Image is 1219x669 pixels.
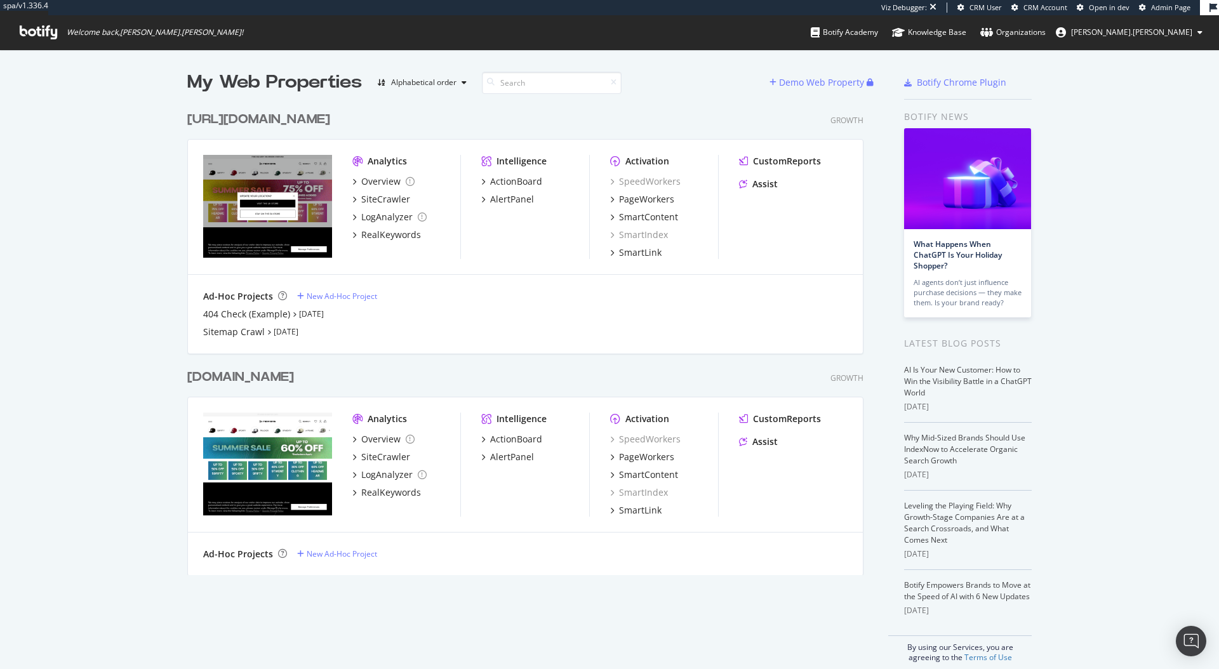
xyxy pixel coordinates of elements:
a: 404 Check (Example) [203,308,290,321]
div: Demo Web Property [779,76,864,89]
a: New Ad-Hoc Project [297,548,377,559]
span: CRM Account [1023,3,1067,12]
div: AI agents don’t just influence purchase decisions — they make them. Is your brand ready? [914,277,1022,308]
div: Intelligence [496,413,547,425]
div: SmartLink [619,504,662,517]
a: [DOMAIN_NAME] [187,368,299,387]
img: https://www.neweracap.eu [203,155,332,258]
div: Growth [830,373,863,383]
a: New Ad-Hoc Project [297,291,377,301]
div: Latest Blog Posts [904,336,1032,350]
div: New Ad-Hoc Project [307,291,377,301]
a: SmartIndex [610,486,668,499]
a: Open in dev [1077,3,1129,13]
a: SmartIndex [610,229,668,241]
div: [DATE] [904,548,1032,560]
a: SmartLink [610,504,662,517]
a: SiteCrawler [352,193,410,206]
div: Botify Chrome Plugin [917,76,1006,89]
a: [DATE] [299,308,324,319]
a: CRM User [957,3,1002,13]
div: Knowledge Base [892,26,966,39]
div: AlertPanel [490,451,534,463]
div: CustomReports [753,413,821,425]
div: Analytics [368,413,407,425]
span: Welcome back, [PERSON_NAME].[PERSON_NAME] ! [67,27,243,37]
div: Assist [752,435,778,448]
div: Assist [752,178,778,190]
a: LogAnalyzer [352,468,427,481]
div: Ad-Hoc Projects [203,548,273,560]
div: Viz Debugger: [881,3,927,13]
a: Overview [352,175,415,188]
div: SmartLink [619,246,662,259]
img: www.neweracap.co.uk [203,413,332,515]
button: Alphabetical order [372,72,472,93]
div: Organizations [980,26,1046,39]
div: Alphabetical order [391,79,456,86]
a: CustomReports [739,155,821,168]
div: SpeedWorkers [610,175,681,188]
a: Why Mid-Sized Brands Should Use IndexNow to Accelerate Organic Search Growth [904,432,1025,466]
div: SiteCrawler [361,193,410,206]
a: [URL][DOMAIN_NAME] [187,110,335,129]
div: Overview [361,175,401,188]
a: Overview [352,433,415,446]
div: [DATE] [904,469,1032,480]
div: [URL][DOMAIN_NAME] [187,110,330,129]
a: LogAnalyzer [352,211,427,223]
a: Terms of Use [964,652,1012,663]
div: Botify Academy [811,26,878,39]
div: Growth [830,115,863,126]
a: What Happens When ChatGPT Is Your Holiday Shopper? [914,239,1002,271]
div: LogAnalyzer [361,211,413,223]
div: Open Intercom Messenger [1176,626,1206,656]
a: Assist [739,435,778,448]
div: CustomReports [753,155,821,168]
div: Activation [625,155,669,168]
a: Leveling the Playing Field: Why Growth-Stage Companies Are at a Search Crossroads, and What Comes... [904,500,1025,545]
div: LogAnalyzer [361,468,413,481]
div: Ad-Hoc Projects [203,290,273,303]
a: AlertPanel [481,451,534,463]
a: RealKeywords [352,229,421,241]
div: SpeedWorkers [610,433,681,446]
div: RealKeywords [361,486,421,499]
div: PageWorkers [619,193,674,206]
a: Assist [739,178,778,190]
span: Open in dev [1089,3,1129,12]
a: SmartLink [610,246,662,259]
a: Botify Empowers Brands to Move at the Speed of AI with 6 New Updates [904,580,1030,602]
div: New Ad-Hoc Project [307,548,377,559]
span: CRM User [969,3,1002,12]
button: [PERSON_NAME].[PERSON_NAME] [1046,22,1213,43]
div: Analytics [368,155,407,168]
div: SmartContent [619,211,678,223]
div: [DATE] [904,401,1032,413]
a: SmartContent [610,468,678,481]
div: PageWorkers [619,451,674,463]
div: ActionBoard [490,175,542,188]
div: Sitemap Crawl [203,326,265,338]
a: PageWorkers [610,451,674,463]
div: Overview [361,433,401,446]
div: AlertPanel [490,193,534,206]
span: Admin Page [1151,3,1190,12]
input: Search [482,72,622,94]
div: By using our Services, you are agreeing to the [888,635,1032,663]
div: Activation [625,413,669,425]
a: AlertPanel [481,193,534,206]
div: Botify news [904,110,1032,124]
span: jason.weddle [1071,27,1192,37]
div: [DOMAIN_NAME] [187,368,294,387]
a: PageWorkers [610,193,674,206]
a: Botify Academy [811,15,878,50]
a: [DATE] [274,326,298,337]
div: ActionBoard [490,433,542,446]
div: SmartContent [619,468,678,481]
div: My Web Properties [187,70,362,95]
a: CustomReports [739,413,821,425]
